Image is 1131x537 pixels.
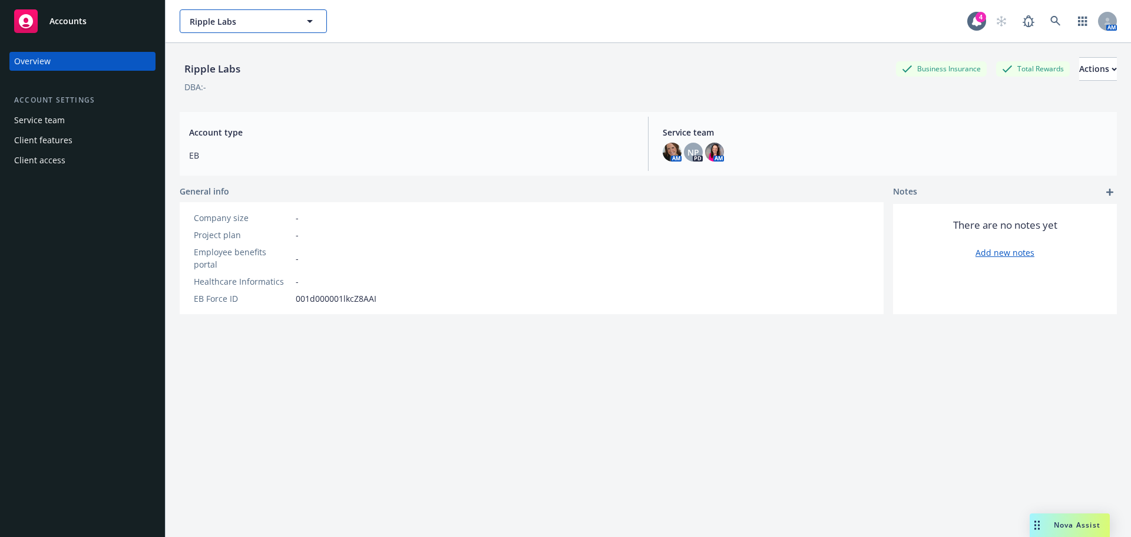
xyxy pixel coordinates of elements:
span: General info [180,185,229,197]
span: 001d000001lkcZ8AAI [296,292,376,305]
a: add [1103,185,1117,199]
div: Total Rewards [996,61,1070,76]
button: Ripple Labs [180,9,327,33]
span: - [296,275,299,288]
div: Project plan [194,229,291,241]
span: Notes [893,185,917,199]
div: Client access [14,151,65,170]
a: Client features [9,131,156,150]
span: EB [189,149,634,162]
span: - [296,212,299,224]
div: DBA: - [184,81,206,93]
div: 4 [975,12,986,22]
span: - [296,252,299,265]
a: Overview [9,52,156,71]
span: Ripple Labs [190,15,292,28]
span: NP [687,146,699,159]
div: Ripple Labs [180,61,245,77]
div: Employee benefits portal [194,246,291,271]
img: photo [705,143,724,162]
div: Drag to move [1030,513,1044,537]
span: Account type [189,126,634,139]
a: Start snowing [990,9,1013,33]
a: Report a Bug [1017,9,1040,33]
button: Nova Assist [1030,513,1110,537]
div: Account settings [9,94,156,106]
span: Service team [663,126,1107,139]
a: Add new notes [975,246,1034,259]
a: Search [1044,9,1067,33]
span: - [296,229,299,241]
a: Switch app [1071,9,1094,33]
div: Business Insurance [896,61,987,76]
img: photo [663,143,682,162]
button: Actions [1079,57,1117,81]
div: Company size [194,212,291,224]
div: Healthcare Informatics [194,275,291,288]
span: There are no notes yet [953,218,1057,232]
div: Client features [14,131,72,150]
div: EB Force ID [194,292,291,305]
div: Overview [14,52,51,71]
div: Actions [1079,58,1117,80]
span: Nova Assist [1054,520,1100,530]
a: Service team [9,111,156,130]
a: Accounts [9,5,156,38]
div: Service team [14,111,65,130]
a: Client access [9,151,156,170]
span: Accounts [49,17,87,26]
